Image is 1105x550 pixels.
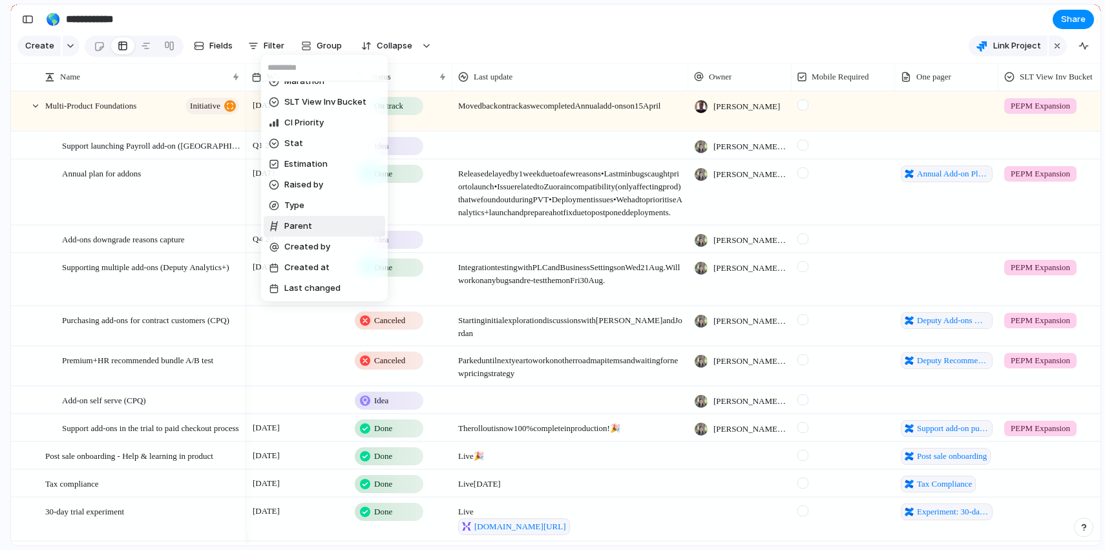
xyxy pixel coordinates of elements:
[284,261,330,274] span: Created at
[284,178,323,191] span: Raised by
[284,96,366,109] span: SLT View Inv Bucket
[284,199,304,212] span: Type
[284,240,330,253] span: Created by
[284,158,328,171] span: Estimation
[284,282,341,295] span: Last changed
[284,75,324,88] span: Marathon
[284,116,324,129] span: CI Priority
[284,137,303,150] span: Stat
[284,220,312,233] span: Parent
